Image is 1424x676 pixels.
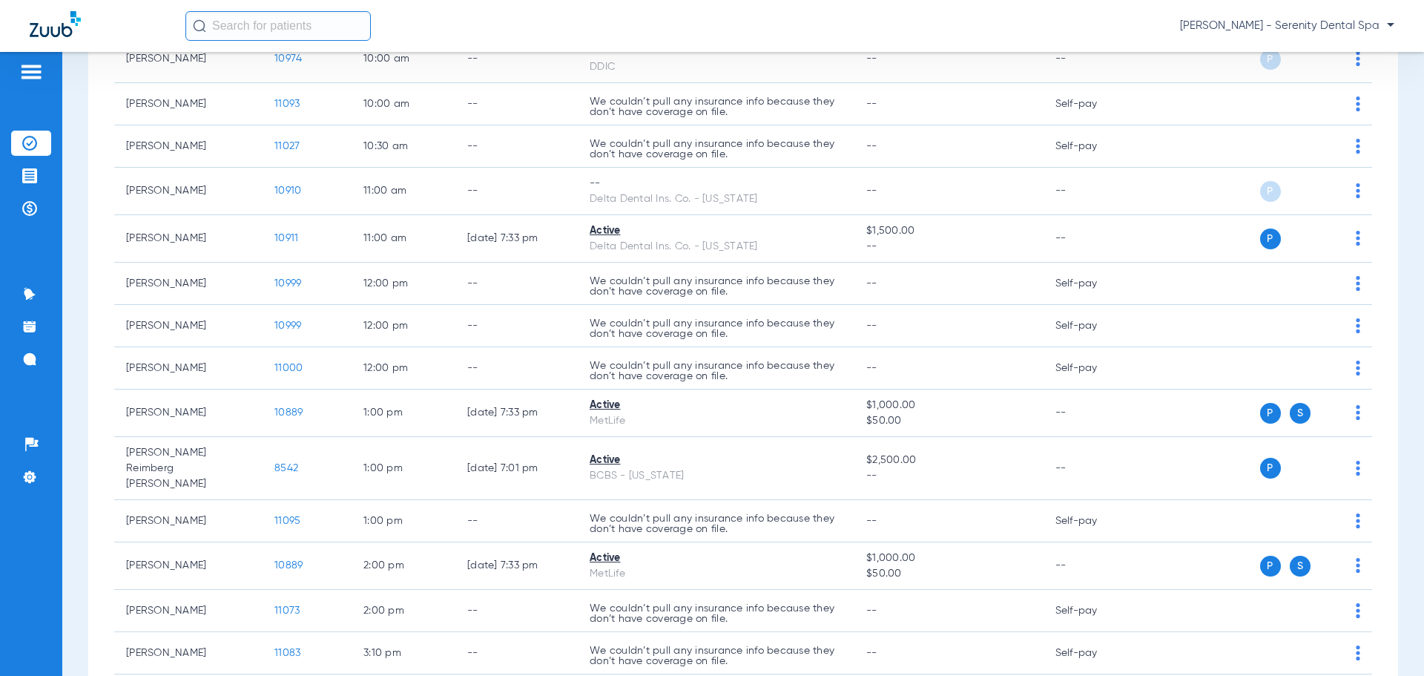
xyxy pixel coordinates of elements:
td: [PERSON_NAME] [114,83,263,125]
span: -- [866,278,877,289]
td: 12:00 PM [352,305,455,347]
td: -- [1044,168,1144,215]
td: [PERSON_NAME] [114,305,263,347]
td: -- [455,632,578,675]
img: group-dot-blue.svg [1356,361,1360,375]
span: P [1260,458,1281,479]
td: [PERSON_NAME] [114,542,263,590]
span: [PERSON_NAME] - Serenity Dental Spa [1180,19,1394,33]
iframe: Chat Widget [1350,605,1424,676]
span: 11093 [274,99,300,109]
span: -- [866,141,877,151]
td: 1:00 PM [352,437,455,500]
td: -- [455,347,578,390]
span: P [1260,181,1281,202]
span: -- [866,321,877,331]
td: 1:00 PM [352,500,455,542]
td: 12:00 PM [352,263,455,305]
span: 11073 [274,606,300,616]
td: Self-pay [1044,263,1144,305]
span: 10889 [274,407,303,418]
p: We couldn’t pull any insurance info because they don’t have coverage on file. [590,646,843,666]
span: $1,000.00 [866,551,1031,566]
p: We couldn’t pull any insurance info because they don’t have coverage on file. [590,361,843,381]
td: -- [1044,215,1144,263]
span: 10889 [274,560,303,571]
span: -- [866,516,877,526]
td: [DATE] 7:33 PM [455,542,578,590]
img: group-dot-blue.svg [1356,318,1360,333]
span: 11000 [274,363,303,373]
img: group-dot-blue.svg [1356,51,1360,66]
div: BCBS - [US_STATE] [590,468,843,484]
span: P [1260,556,1281,577]
span: -- [866,468,1031,484]
td: 11:00 AM [352,168,455,215]
img: group-dot-blue.svg [1356,513,1360,528]
img: Zuub Logo [30,11,81,37]
span: 10911 [274,233,298,243]
div: Delta Dental Ins. Co. - [US_STATE] [590,239,843,255]
td: 2:00 PM [352,590,455,632]
td: -- [455,590,578,632]
span: P [1260,403,1281,424]
span: -- [866,363,877,373]
td: 1:00 PM [352,390,455,437]
img: group-dot-blue.svg [1356,96,1360,111]
span: P [1260,229,1281,249]
span: -- [866,99,877,109]
td: 10:00 AM [352,36,455,83]
span: -- [866,606,877,616]
td: Self-pay [1044,347,1144,390]
span: 11083 [274,648,300,658]
img: group-dot-blue.svg [1356,603,1360,618]
input: Search for patients [185,11,371,41]
td: 10:00 AM [352,83,455,125]
td: -- [455,83,578,125]
img: group-dot-blue.svg [1356,139,1360,154]
td: 11:00 AM [352,215,455,263]
img: Search Icon [193,19,206,33]
span: S [1290,403,1311,424]
td: Self-pay [1044,500,1144,542]
span: S [1290,556,1311,577]
td: Self-pay [1044,590,1144,632]
div: -- [590,176,843,191]
td: [PERSON_NAME] Reimberg [PERSON_NAME] [114,437,263,500]
td: -- [455,125,578,168]
span: 10910 [274,186,301,196]
td: [DATE] 7:33 PM [455,215,578,263]
td: [DATE] 7:01 PM [455,437,578,500]
td: -- [455,500,578,542]
td: [PERSON_NAME] [114,500,263,542]
img: group-dot-blue.svg [1356,183,1360,198]
td: [PERSON_NAME] [114,263,263,305]
td: 2:00 PM [352,542,455,590]
span: 11095 [274,516,300,526]
td: [PERSON_NAME] [114,632,263,675]
td: -- [1044,36,1144,83]
span: -- [866,186,877,196]
td: [PERSON_NAME] [114,347,263,390]
td: -- [455,305,578,347]
span: P [1260,49,1281,70]
td: Self-pay [1044,83,1144,125]
td: -- [455,36,578,83]
div: Delta Dental Ins. Co. - [US_STATE] [590,191,843,207]
img: hamburger-icon [19,63,43,81]
td: [PERSON_NAME] [114,36,263,83]
p: We couldn’t pull any insurance info because they don’t have coverage on file. [590,139,843,160]
div: Active [590,453,843,468]
span: 11027 [274,141,300,151]
span: -- [866,239,1031,255]
p: We couldn’t pull any insurance info because they don’t have coverage on file. [590,603,843,624]
p: We couldn’t pull any insurance info because they don’t have coverage on file. [590,276,843,297]
td: -- [455,263,578,305]
td: -- [1044,390,1144,437]
div: Active [590,223,843,239]
span: $50.00 [866,566,1031,582]
td: 12:00 PM [352,347,455,390]
span: $1,500.00 [866,223,1031,239]
div: Active [590,398,843,413]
